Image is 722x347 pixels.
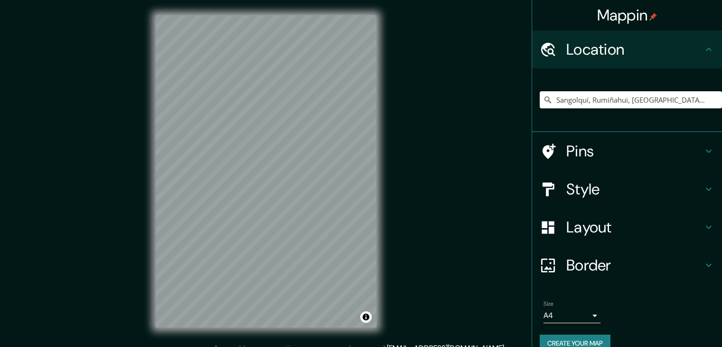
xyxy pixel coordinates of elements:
[532,132,722,170] div: Pins
[566,142,703,161] h4: Pins
[566,218,703,237] h4: Layout
[532,208,722,246] div: Layout
[540,91,722,108] input: Pick your city or area
[544,308,600,323] div: A4
[649,13,657,20] img: pin-icon.png
[156,15,376,328] canvas: Map
[544,300,553,308] label: Size
[597,6,657,25] h4: Mappin
[360,311,372,323] button: Toggle attribution
[532,30,722,68] div: Location
[566,180,703,199] h4: Style
[532,170,722,208] div: Style
[566,256,703,275] h4: Border
[566,40,703,59] h4: Location
[532,246,722,284] div: Border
